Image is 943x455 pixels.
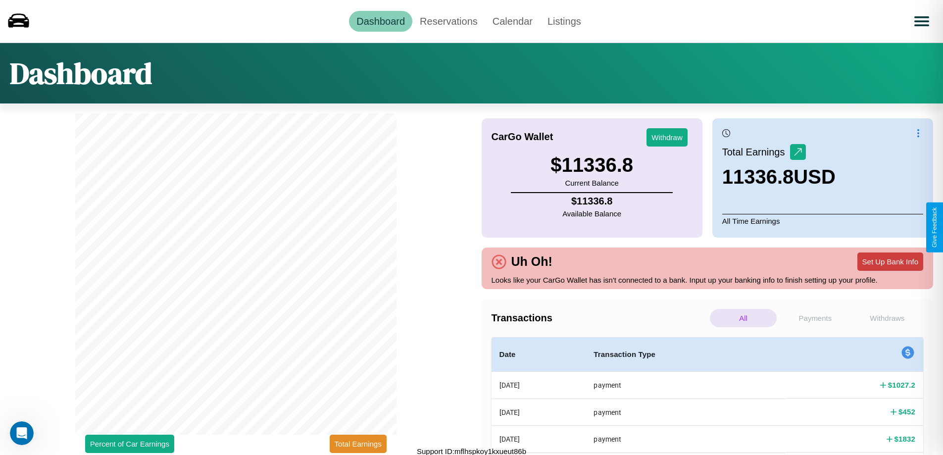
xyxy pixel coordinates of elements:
button: Total Earnings [330,435,387,453]
h4: $ 452 [898,406,915,417]
p: All Time Earnings [722,214,923,228]
p: All [710,309,777,327]
th: [DATE] [492,426,586,453]
th: payment [586,399,786,425]
button: Open menu [908,7,936,35]
a: Reservations [412,11,485,32]
button: Percent of Car Earnings [85,435,174,453]
p: Payments [782,309,848,327]
a: Listings [540,11,589,32]
th: [DATE] [492,399,586,425]
iframe: Intercom live chat [10,421,34,445]
a: Calendar [485,11,540,32]
p: Looks like your CarGo Wallet has isn't connected to a bank. Input up your banking info to finish ... [492,273,924,287]
div: Give Feedback [931,207,938,248]
p: Current Balance [550,176,633,190]
a: Dashboard [349,11,412,32]
h4: $ 1027.2 [888,380,915,390]
th: [DATE] [492,372,586,399]
h4: Transactions [492,312,707,324]
h4: $ 1832 [894,434,915,444]
th: payment [586,426,786,453]
p: Withdraws [854,309,921,327]
p: Total Earnings [722,143,790,161]
h4: Uh Oh! [506,254,557,269]
p: Available Balance [562,207,621,220]
h4: $ 11336.8 [562,196,621,207]
h4: Transaction Type [594,349,778,360]
h1: Dashboard [10,53,152,94]
button: Withdraw [646,128,688,147]
h3: $ 11336.8 [550,154,633,176]
th: payment [586,372,786,399]
button: Set Up Bank Info [857,253,923,271]
h3: 11336.8 USD [722,166,836,188]
h4: Date [499,349,578,360]
h4: CarGo Wallet [492,131,553,143]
